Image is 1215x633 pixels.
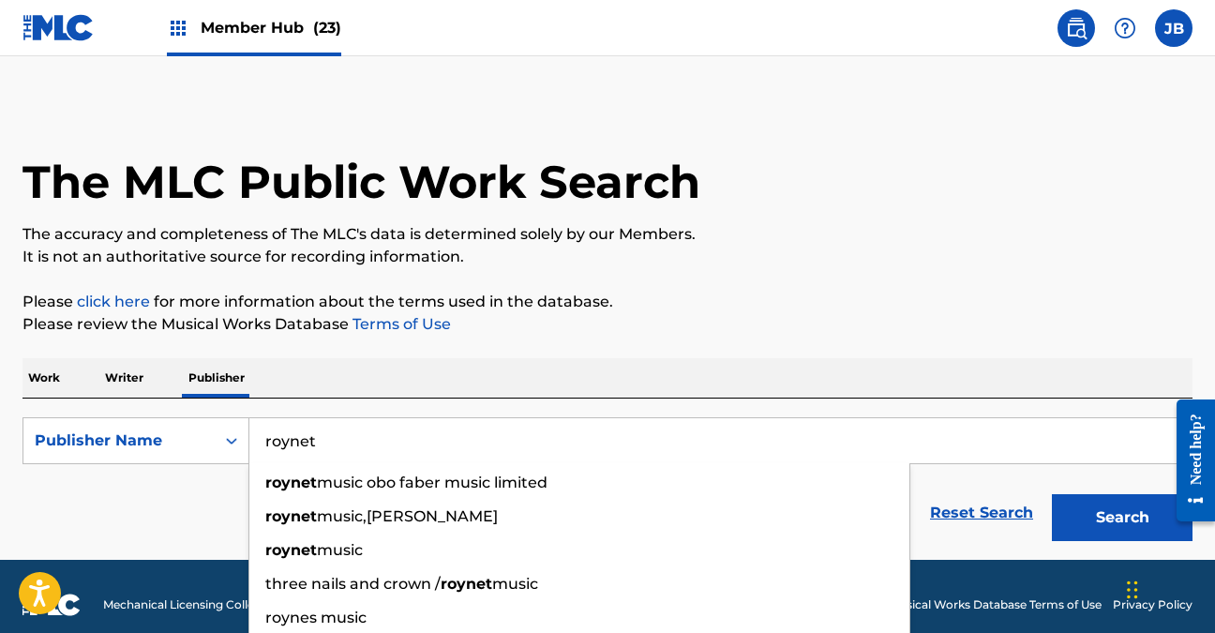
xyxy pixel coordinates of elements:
[1106,9,1144,47] div: Help
[492,575,538,593] span: music
[317,541,363,559] span: music
[1114,17,1136,39] img: help
[317,474,547,491] span: music obo faber music limited
[22,14,95,41] img: MLC Logo
[1052,494,1192,541] button: Search
[313,19,341,37] span: (23)
[22,417,1192,550] form: Search Form
[265,609,367,626] span: roynes music
[99,358,149,398] p: Writer
[22,313,1192,336] p: Please review the Musical Works Database
[265,507,317,525] strong: roynet
[103,596,321,613] span: Mechanical Licensing Collective © 2025
[317,507,498,525] span: music,[PERSON_NAME]
[1127,562,1138,618] div: Drag
[22,154,700,210] h1: The MLC Public Work Search
[265,541,317,559] strong: roynet
[1121,543,1215,633] iframe: Chat Widget
[167,17,189,39] img: Top Rightsholders
[22,246,1192,268] p: It is not an authoritative source for recording information.
[22,223,1192,246] p: The accuracy and completeness of The MLC's data is determined solely by our Members.
[201,17,341,38] span: Member Hub
[183,358,250,398] p: Publisher
[1065,17,1087,39] img: search
[349,315,451,333] a: Terms of Use
[441,575,492,593] strong: roynet
[1155,9,1192,47] div: User Menu
[889,596,1102,613] a: Musical Works Database Terms of Use
[22,358,66,398] p: Work
[265,474,317,491] strong: roynet
[1162,385,1215,536] iframe: Resource Center
[22,291,1192,313] p: Please for more information about the terms used in the database.
[921,492,1042,534] a: Reset Search
[77,293,150,310] a: click here
[1057,9,1095,47] a: Public Search
[35,430,203,452] div: Publisher Name
[1113,596,1192,613] a: Privacy Policy
[265,575,441,593] span: three nails and crown /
